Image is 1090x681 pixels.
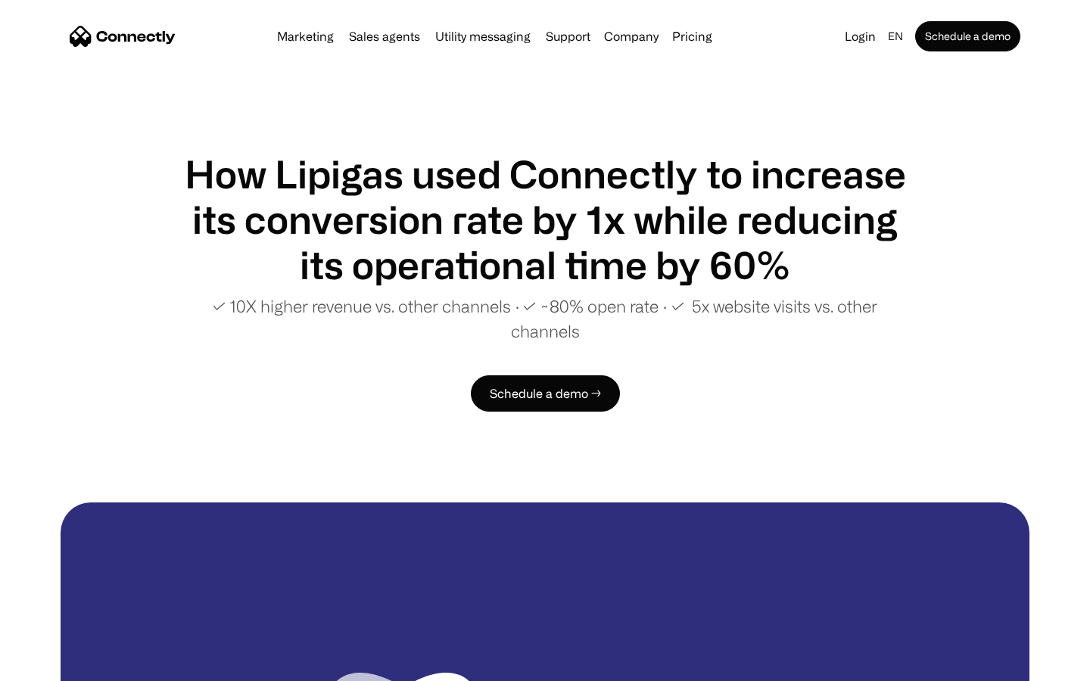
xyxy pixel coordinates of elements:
h1: How Lipigas used Connectly to increase its conversion rate by 1x while reducing its operational t... [182,151,908,288]
a: Pricing [666,30,718,42]
a: Utility messaging [429,30,537,42]
div: Company [604,26,659,47]
aside: Language selected: English [15,653,91,676]
a: Sales agents [343,30,426,42]
ul: Language list [30,655,91,676]
p: ✓ 10X higher revenue vs. other channels ∙ ✓ ~80% open rate ∙ ✓ 5x website visits vs. other channels [182,294,908,344]
a: Schedule a demo → [471,375,620,412]
a: Support [540,30,596,42]
a: Schedule a demo [915,21,1020,51]
a: Login [839,26,882,47]
div: en [888,26,903,47]
a: Marketing [271,30,340,42]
